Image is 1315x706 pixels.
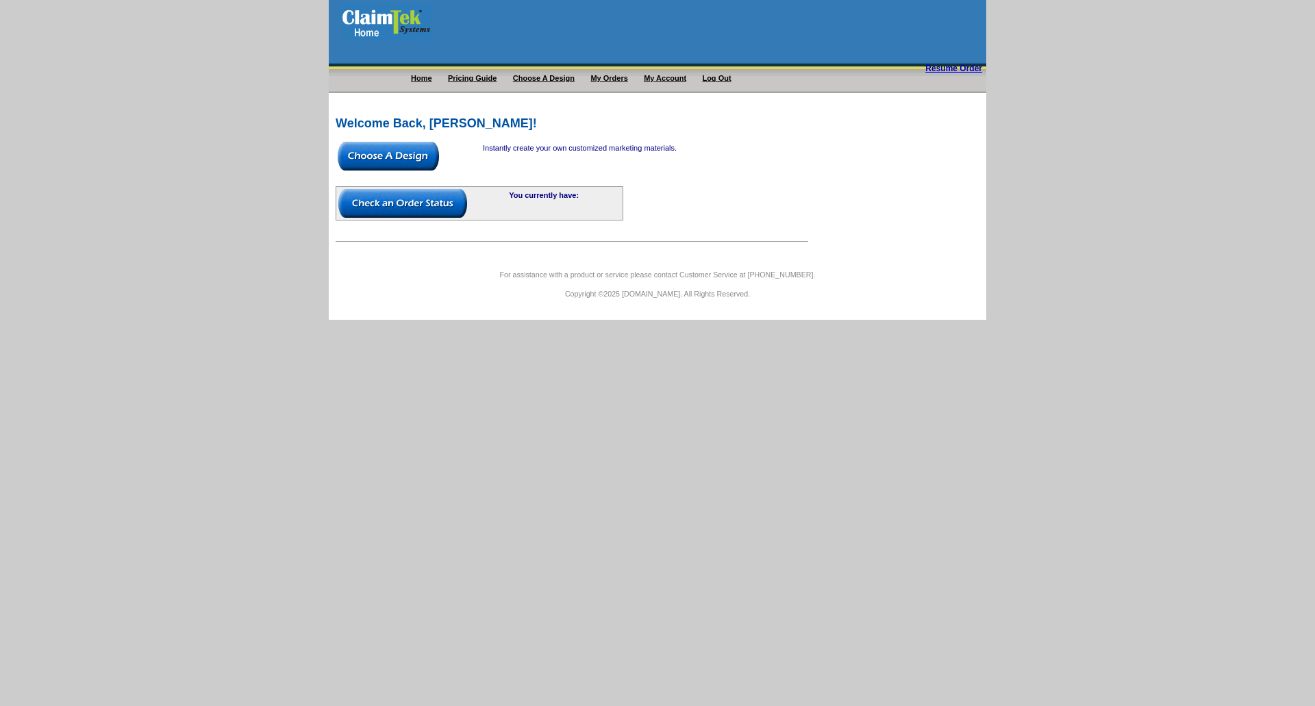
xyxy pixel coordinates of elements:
[513,74,575,82] a: Choose A Design
[644,74,686,82] a: My Account
[329,288,986,300] p: Copyright ©2025 [DOMAIN_NAME]. All Rights Reserved.
[329,268,986,281] p: For assistance with a product or service please contact Customer Service at [PHONE_NUMBER].
[338,142,439,171] img: button-choose-design.gif
[509,191,579,199] b: You currently have:
[336,117,979,129] h2: Welcome Back, [PERSON_NAME]!
[925,64,982,73] strong: Resume Order
[483,144,677,152] span: Instantly create your own customized marketing materials.
[338,189,467,218] img: button-check-order-status.gif
[411,74,432,82] a: Home
[590,74,627,82] a: My Orders
[702,74,731,82] a: Log Out
[448,74,497,82] a: Pricing Guide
